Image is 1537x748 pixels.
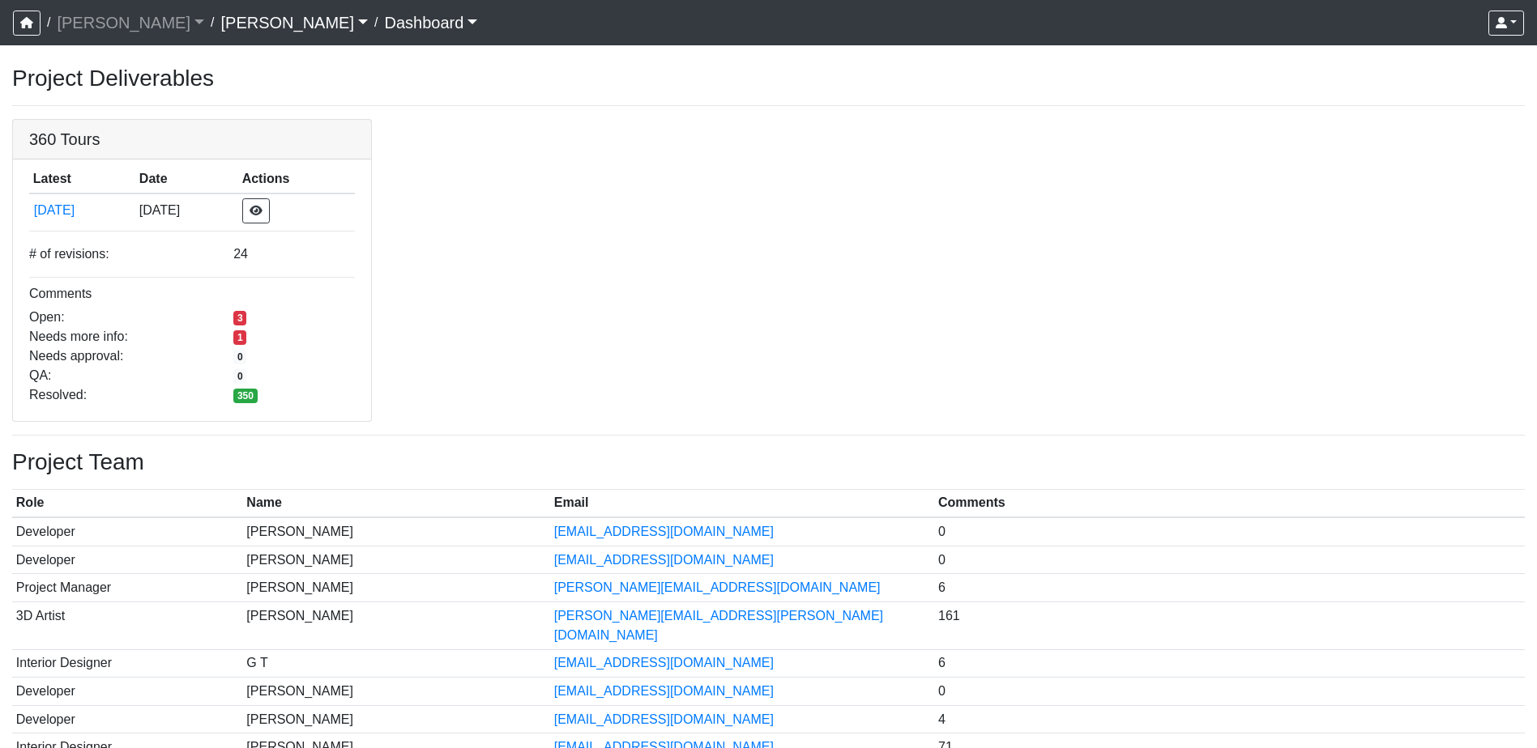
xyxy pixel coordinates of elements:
th: Email [550,490,934,518]
td: [PERSON_NAME] [243,574,550,602]
td: Project Manager [12,574,243,602]
td: 4 [934,705,1525,733]
span: / [204,6,220,39]
td: [PERSON_NAME] [243,517,550,546]
a: [PERSON_NAME][EMAIL_ADDRESS][DOMAIN_NAME] [554,580,881,594]
a: [EMAIL_ADDRESS][DOMAIN_NAME] [554,656,774,669]
th: Name [243,490,550,518]
td: [PERSON_NAME] [243,678,550,706]
td: [PERSON_NAME] [243,705,550,733]
a: Dashboard [385,6,478,39]
td: Interior Designer [12,649,243,678]
a: [PERSON_NAME] [57,6,204,39]
td: [PERSON_NAME] [243,601,550,649]
td: G T [243,649,550,678]
td: 161 [934,601,1525,649]
h3: Project Team [12,448,1525,476]
td: Developer [12,705,243,733]
a: [EMAIL_ADDRESS][DOMAIN_NAME] [554,684,774,698]
span: / [41,6,57,39]
td: 6 [934,574,1525,602]
td: [PERSON_NAME] [243,546,550,574]
td: Developer [12,678,243,706]
a: [EMAIL_ADDRESS][DOMAIN_NAME] [554,525,774,538]
td: 6 [934,649,1525,678]
td: Developer [12,517,243,546]
a: [EMAIL_ADDRESS][DOMAIN_NAME] [554,553,774,567]
th: Role [12,490,243,518]
td: 3D Artist [12,601,243,649]
td: 25H8M9A4ggsRZbhQ9FJNRW [29,193,135,227]
a: [PERSON_NAME] [220,6,368,39]
a: [PERSON_NAME][EMAIL_ADDRESS][PERSON_NAME][DOMAIN_NAME] [554,609,883,642]
a: [EMAIL_ADDRESS][DOMAIN_NAME] [554,712,774,726]
td: 0 [934,517,1525,546]
h3: Project Deliverables [12,65,1525,92]
span: / [368,6,384,39]
button: [DATE] [33,200,131,221]
td: 0 [934,678,1525,706]
td: Developer [12,546,243,574]
iframe: Ybug feedback widget [12,716,108,748]
td: 0 [934,546,1525,574]
th: Comments [934,490,1525,518]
